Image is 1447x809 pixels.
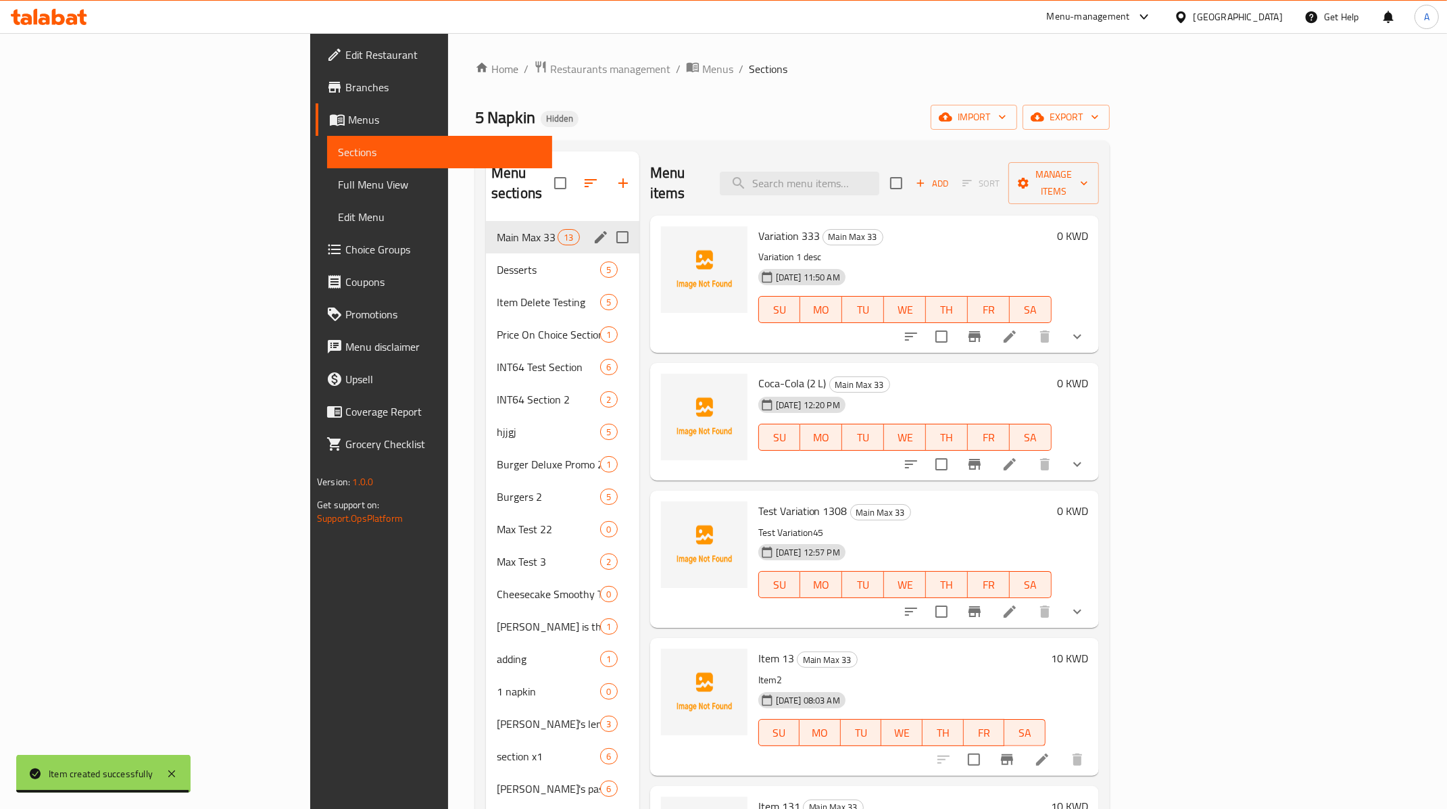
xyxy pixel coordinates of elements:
div: items [600,294,617,310]
span: Restaurants management [550,61,670,77]
span: [DATE] 12:20 PM [770,399,845,412]
div: [PERSON_NAME] is the best Category1 [486,610,639,643]
span: Test Variation 1308 [758,501,848,521]
button: TU [841,719,882,746]
span: import [941,109,1006,126]
a: Edit menu item [1002,328,1018,345]
a: Edit menu item [1034,752,1050,768]
div: INT64 Test Section6 [486,351,639,383]
div: items [600,456,617,472]
p: Item2 [758,672,1046,689]
span: MO [806,300,837,320]
div: items [600,489,617,505]
span: Desserts [497,262,601,278]
span: 5 [601,426,616,439]
button: sort-choices [895,595,927,628]
div: Main Max 33 [823,229,883,245]
a: Menus [316,103,552,136]
span: Add [914,176,950,191]
div: Max Test 32 [486,545,639,578]
a: Restaurants management [534,60,670,78]
span: Sections [749,61,787,77]
span: Main Max 33 [497,229,558,245]
button: TH [926,424,968,451]
span: MO [806,575,837,595]
span: 1 napkin [497,683,601,700]
img: Item 13 [661,649,747,735]
span: WE [887,723,917,743]
button: Add [910,173,954,194]
span: Hidden [541,113,579,124]
span: Select to update [927,322,956,351]
a: Coupons [316,266,552,298]
div: Item Delete Testing [497,294,601,310]
span: section x1 [497,748,601,764]
img: Test Variation 1308 [661,501,747,588]
span: SA [1015,300,1046,320]
span: Add item [910,173,954,194]
div: items [600,781,617,797]
span: Select section first [954,173,1008,194]
div: adding [497,651,601,667]
span: Choice Groups [345,241,541,258]
span: Coupons [345,274,541,290]
span: 0 [601,523,616,536]
span: INT64 Section 2 [497,391,601,408]
li: / [676,61,681,77]
span: Get support on: [317,496,379,514]
img: Coca-Cola (2 L) [661,374,747,460]
button: MO [800,296,842,323]
h6: 10 KWD [1051,649,1088,668]
span: Burgers 2 [497,489,601,505]
button: sort-choices [895,320,927,353]
a: Coverage Report [316,395,552,428]
a: Grocery Checklist [316,428,552,460]
button: FR [968,424,1010,451]
span: Select to update [927,597,956,626]
button: delete [1029,320,1061,353]
a: Edit Menu [327,201,552,233]
span: Max Test 22 [497,521,601,537]
div: Price On Choice Section [497,326,601,343]
span: A [1424,9,1429,24]
span: Full Menu View [338,176,541,193]
span: TU [848,428,879,447]
a: Choice Groups [316,233,552,266]
span: FR [973,428,1004,447]
button: Branch-specific-item [958,448,991,481]
div: items [600,586,617,602]
div: items [600,716,617,732]
svg: Show Choices [1069,604,1085,620]
div: INT64 Test Section [497,359,601,375]
span: Select all sections [546,169,574,197]
div: Cheesecake Smoothy Testcase0 [486,578,639,610]
div: Max Test 220 [486,513,639,545]
span: [PERSON_NAME]'s pastry [497,781,601,797]
button: show more [1061,320,1094,353]
div: [GEOGRAPHIC_DATA] [1194,9,1283,24]
span: Max Test 3 [497,554,601,570]
div: adding1 [486,643,639,675]
span: SA [1010,723,1040,743]
span: WE [889,428,921,447]
span: Sort sections [574,167,607,199]
button: edit [591,227,611,247]
div: Item created successfully [49,766,153,781]
span: 6 [601,361,616,374]
span: 5 [601,491,616,504]
a: Support.OpsPlatform [317,510,403,527]
span: Grocery Checklist [345,436,541,452]
a: Full Menu View [327,168,552,201]
button: FR [968,296,1010,323]
span: 0 [601,685,616,698]
button: TU [842,424,884,451]
button: FR [968,571,1010,598]
div: Adam is the best Category [497,618,601,635]
span: SA [1015,575,1046,595]
span: MO [805,723,835,743]
button: Manage items [1008,162,1099,204]
span: Edit Restaurant [345,47,541,63]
